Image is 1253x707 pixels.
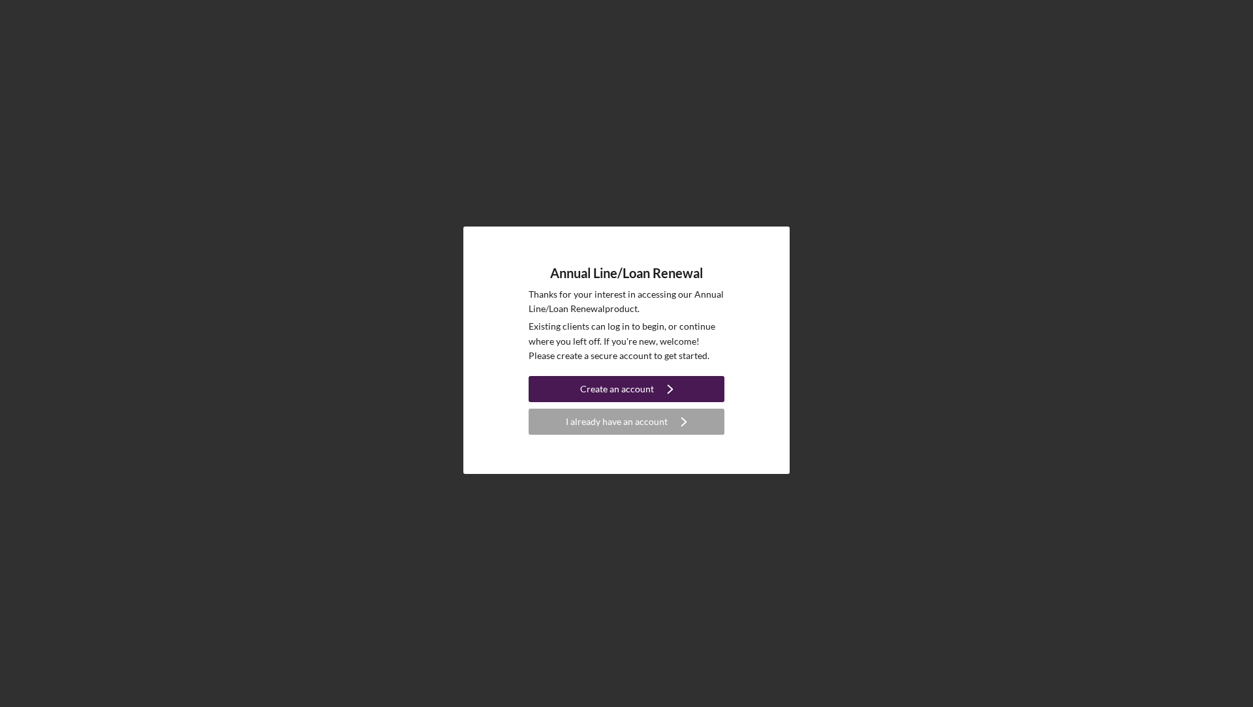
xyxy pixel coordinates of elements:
[550,266,703,281] h4: Annual Line/Loan Renewal
[566,409,668,435] div: I already have an account
[580,376,654,402] div: Create an account
[529,319,724,363] p: Existing clients can log in to begin, or continue where you left off. If you're new, welcome! Ple...
[529,287,724,317] p: Thanks for your interest in accessing our Annual Line/Loan Renewal product.
[529,376,724,402] button: Create an account
[529,376,724,405] a: Create an account
[529,409,724,435] button: I already have an account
